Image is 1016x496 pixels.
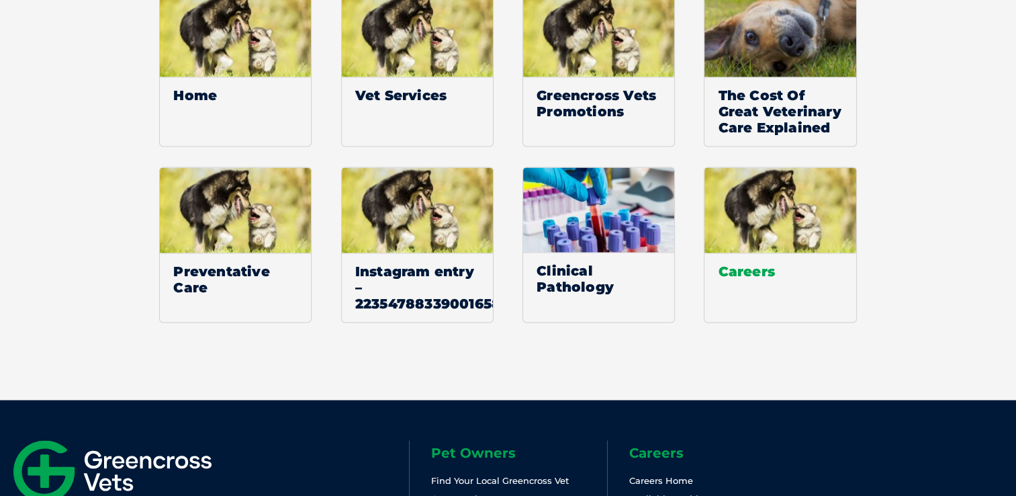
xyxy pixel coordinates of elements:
span: Instagram entry – 2235478833900165877_321590398 [342,253,493,322]
a: Default ThumbnailInstagram entry – 2235478833900165877_321590398 [341,167,494,323]
img: Clinical-Pathology [523,167,674,253]
span: Clinical Pathology [523,252,674,305]
a: Clinical Pathology [522,167,675,323]
span: Preventative Care [160,253,311,306]
span: The Cost Of Great Veterinary Care Explained [704,77,856,146]
span: Home [160,77,311,114]
span: Vet Services [342,77,493,114]
span: Careers [704,253,856,290]
a: Find Your Local Greencross Vet [431,475,569,486]
a: Default ThumbnailCareers [704,167,856,323]
a: Default ThumbnailPreventative Care [159,167,312,323]
img: Default Thumbnail [342,167,494,253]
h6: Pet Owners [431,446,607,460]
a: Careers Home [629,475,693,486]
img: Default Thumbnail [160,167,312,253]
img: Default Thumbnail [704,167,856,253]
h6: Careers [629,446,805,460]
span: Greencross Vets Promotions [523,77,674,130]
